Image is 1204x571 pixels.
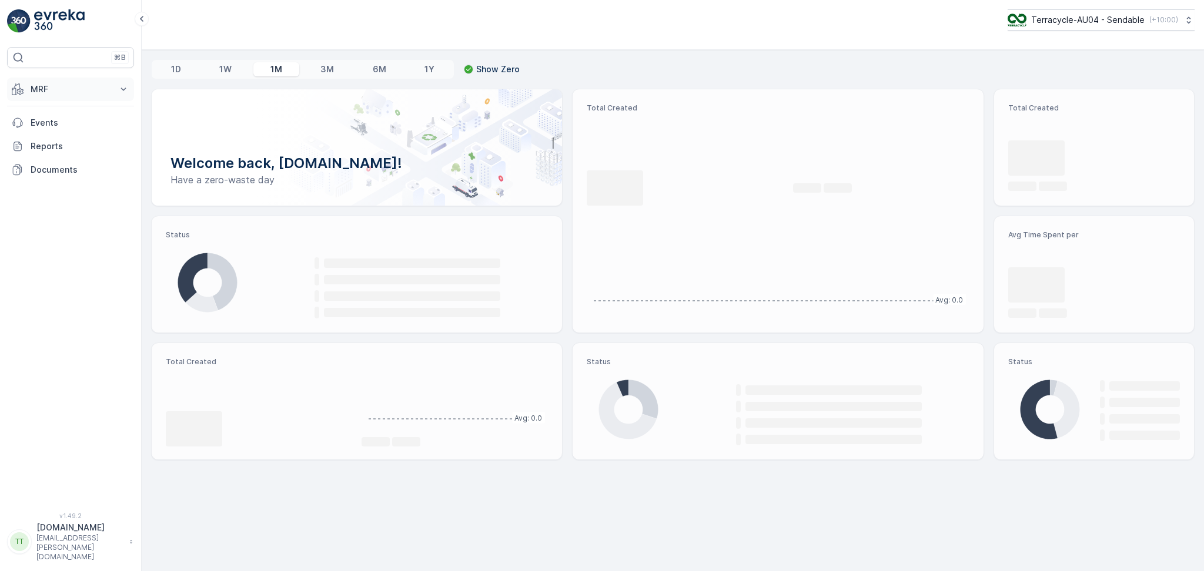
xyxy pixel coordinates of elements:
p: Avg Time Spent per [1008,230,1180,240]
p: ⌘B [114,53,126,62]
p: Welcome back, [DOMAIN_NAME]! [170,154,543,173]
p: Terracycle-AU04 - Sendable [1031,14,1145,26]
p: Status [587,357,969,367]
p: Have a zero-waste day [170,173,543,187]
p: 1W [219,63,232,75]
p: Events [31,117,129,129]
p: 3M [320,63,334,75]
a: Events [7,111,134,135]
div: TT [10,532,29,551]
p: [EMAIL_ADDRESS][PERSON_NAME][DOMAIN_NAME] [36,533,123,562]
button: TT[DOMAIN_NAME][EMAIL_ADDRESS][PERSON_NAME][DOMAIN_NAME] [7,522,134,562]
p: 6M [373,63,386,75]
p: 1D [171,63,181,75]
p: [DOMAIN_NAME] [36,522,123,533]
p: Status [166,230,548,240]
img: terracycle_logo.png [1008,14,1026,26]
button: MRF [7,78,134,101]
p: 1Y [424,63,434,75]
p: Documents [31,164,129,176]
p: Total Created [166,357,352,367]
button: Terracycle-AU04 - Sendable(+10:00) [1008,9,1195,31]
span: v 1.49.2 [7,512,134,519]
p: Total Created [587,103,969,113]
p: Show Zero [476,63,520,75]
p: Reports [31,140,129,152]
p: 1M [270,63,282,75]
img: logo_light-DOdMpM7g.png [34,9,85,33]
p: MRF [31,83,111,95]
a: Documents [7,158,134,182]
p: Status [1008,357,1180,367]
p: Total Created [1008,103,1180,113]
p: ( +10:00 ) [1149,15,1178,25]
img: logo [7,9,31,33]
a: Reports [7,135,134,158]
